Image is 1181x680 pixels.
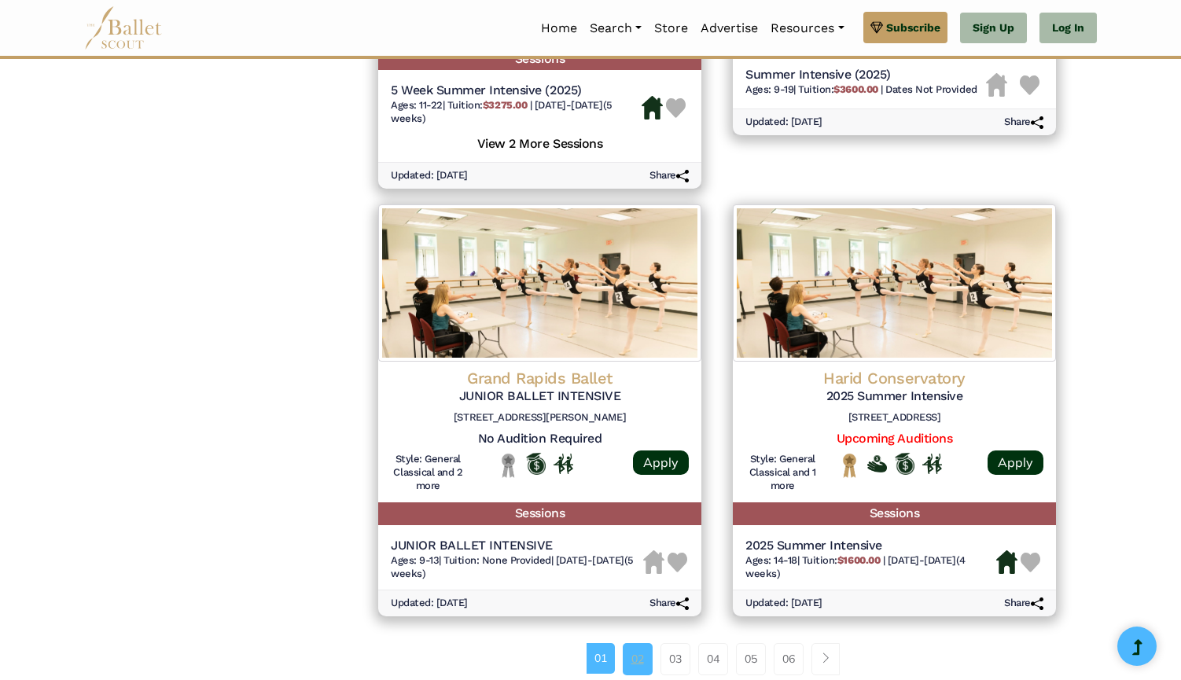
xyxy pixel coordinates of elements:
[867,455,887,472] img: Offers Financial Aid
[391,411,689,425] h6: [STREET_ADDRESS][PERSON_NAME]
[745,388,1043,405] h5: 2025 Summer Intensive
[745,83,977,97] h6: | |
[391,597,468,610] h6: Updated: [DATE]
[745,554,966,579] span: [DATE]-[DATE] (4 weeks)
[668,553,687,572] img: Heart
[391,99,613,124] span: [DATE]-[DATE] (5 weeks)
[745,411,1043,425] h6: [STREET_ADDRESS]
[733,502,1056,525] h5: Sessions
[870,19,883,36] img: gem.svg
[391,554,439,566] span: Ages: 9-13
[1021,553,1040,572] img: Heart
[391,538,643,554] h5: JUNIOR BALLET INTENSIVE
[996,550,1017,574] img: Housing Available
[736,643,766,674] a: 05
[642,96,663,119] img: Housing Available
[391,453,465,493] h6: Style: General Classical and 2 more
[378,204,701,362] img: Logo
[391,99,642,126] h6: | |
[623,643,653,674] a: 02
[447,99,530,111] span: Tuition:
[694,12,764,45] a: Advertise
[1004,597,1043,610] h6: Share
[837,431,952,446] a: Upcoming Auditions
[391,169,468,182] h6: Updated: [DATE]
[649,597,689,610] h6: Share
[863,12,947,43] a: Subscribe
[922,454,942,474] img: In Person
[745,597,822,610] h6: Updated: [DATE]
[378,502,701,525] h5: Sessions
[648,12,694,45] a: Store
[886,19,940,36] span: Subscribe
[391,554,634,579] span: [DATE]-[DATE] (5 weeks)
[745,554,797,566] span: Ages: 14-18
[649,169,689,182] h6: Share
[733,204,1056,362] img: Logo
[643,550,664,574] img: Housing Unavailable
[633,450,689,475] a: Apply
[1039,13,1097,44] a: Log In
[837,554,880,566] b: $1600.00
[391,132,689,153] h5: View 2 More Sessions
[391,388,689,405] h5: JUNIOR BALLET INTENSIVE
[698,643,728,674] a: 04
[554,454,573,474] img: In Person
[535,12,583,45] a: Home
[660,643,690,674] a: 03
[391,554,643,581] h6: | |
[745,554,996,581] h6: | |
[483,99,527,111] b: $3275.00
[443,554,550,566] span: Tuition: None Provided
[986,73,1007,97] img: Housing Unavailable
[885,83,977,95] span: Dates Not Provided
[745,67,977,83] h5: Summer Intensive (2025)
[526,453,546,475] img: Offers Scholarship
[840,453,859,477] img: National
[774,643,804,674] a: 06
[583,12,648,45] a: Search
[499,453,518,477] img: Local
[666,98,686,118] img: Heart
[391,431,689,447] h5: No Audition Required
[745,538,996,554] h5: 2025 Summer Intensive
[764,12,850,45] a: Resources
[587,643,848,674] nav: Page navigation example
[745,453,820,493] h6: Style: General Classical and 1 more
[391,99,443,111] span: Ages: 11-22
[895,453,914,475] img: Offers Scholarship
[391,83,642,99] h5: 5 Week Summer Intensive (2025)
[1004,116,1043,129] h6: Share
[378,48,701,71] h5: Sessions
[745,116,822,129] h6: Updated: [DATE]
[1020,75,1039,95] img: Heart
[798,83,881,95] span: Tuition:
[391,368,689,388] h4: Grand Rapids Ballet
[988,450,1043,475] a: Apply
[745,368,1043,388] h4: Harid Conservatory
[833,83,877,95] b: $3600.00
[960,13,1027,44] a: Sign Up
[802,554,883,566] span: Tuition:
[745,83,793,95] span: Ages: 9-19
[587,643,615,673] a: 01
